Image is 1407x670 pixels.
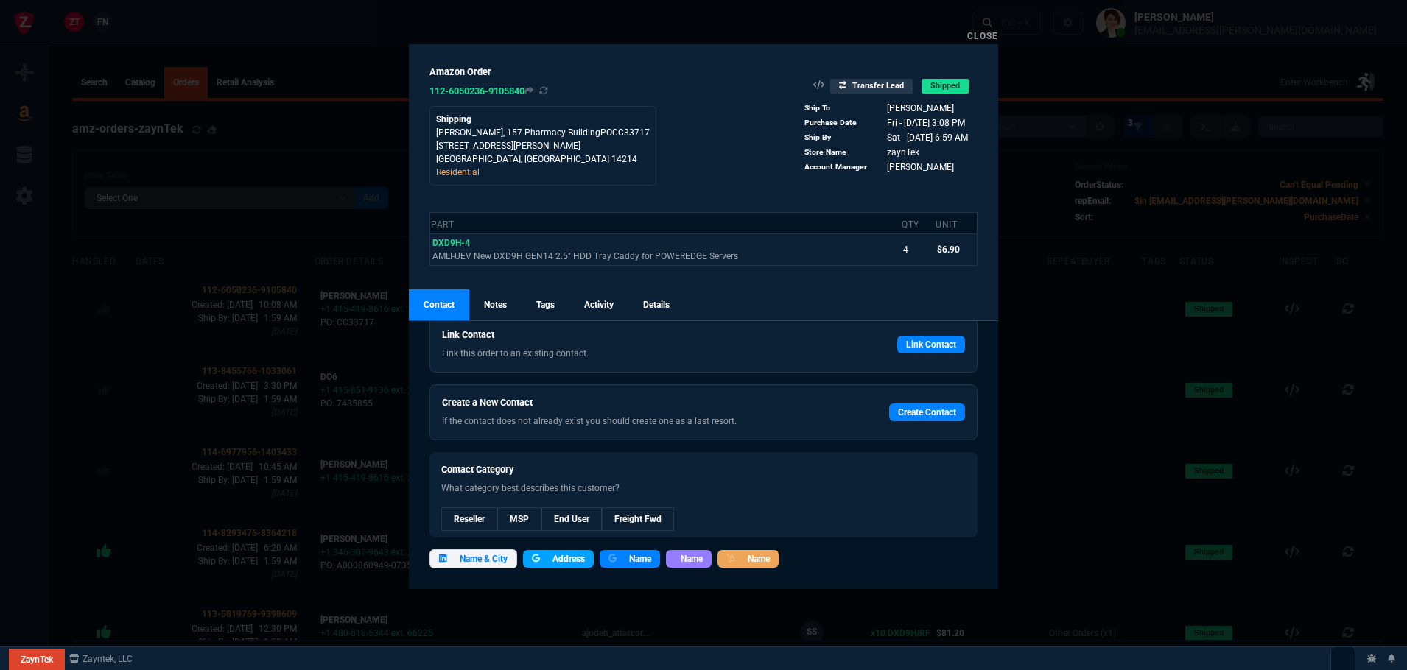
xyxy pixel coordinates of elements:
span: Name [629,552,651,565]
th: Qty [901,212,935,233]
p: Shipping [436,113,650,126]
p: Link this order to an existing contact. [442,347,830,360]
a: Notes [469,289,522,320]
a: Tags [522,289,569,320]
a: -- [441,507,497,531]
span: Shipped [922,79,969,94]
h6: Link Contact [442,329,830,341]
td: Account Manager [804,160,873,174]
td: 4 [901,233,935,265]
span: Rep assigned to this order [887,162,954,172]
span: Name & City [460,552,508,565]
td: Purchase Date [804,116,873,130]
td: $6.90 [935,233,977,265]
span: Address [552,552,585,565]
span: Date order was placed [887,118,965,128]
p: If the contact does not already exist you should create one as a last resort. [442,415,830,428]
tr: Buyer Name [804,101,978,116]
th: Part [430,212,901,233]
td: Ship By [804,130,873,145]
span: Rep assigned to this order [887,147,919,158]
td: Ship To [804,101,873,116]
span: Latest Ship Date [887,133,968,143]
a: Contact [409,289,469,320]
h6: 112-6050236-9105840 [429,85,656,97]
p: [GEOGRAPHIC_DATA], [GEOGRAPHIC_DATA] 14214 [436,152,650,166]
a: -- [602,507,674,531]
tr: Rep assigned to this order [804,160,978,174]
a: -- [497,507,541,531]
p: [STREET_ADDRESS][PERSON_NAME] [436,139,650,152]
th: Unit [935,212,977,233]
a: -- [541,507,602,531]
tr: Latest Ship Date [804,130,978,145]
p: Residential [436,166,650,179]
a: msbcCompanyName [65,652,137,666]
a: Link Contact [897,336,965,353]
h6: Create a New Contact [442,397,830,409]
h5: Amazon Order [429,65,656,79]
tr: Date order was placed [804,116,978,130]
a: Activity [569,289,628,320]
a: Create Contact [889,403,965,421]
p: AMLI-UEV New DXD9H GEN14 2.5" HDD Tray Caddy for POWEREDGE Servers [432,250,899,263]
span: Transfer Lead [830,79,913,94]
a: Details [628,289,684,320]
span: Name [681,552,703,565]
span: DXD9H-4 [432,238,470,248]
h6: Contact Category [441,464,966,476]
p: What category best describes this customer? [441,482,966,495]
span: Buyer Name [887,103,954,113]
a: Close [967,31,998,41]
span: Name [748,552,770,565]
tr: Rep assigned to this order [804,145,978,160]
td: Store Name [804,145,873,160]
p: [PERSON_NAME], 157 Pharmacy BuildingPOCC33717 [436,126,650,139]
